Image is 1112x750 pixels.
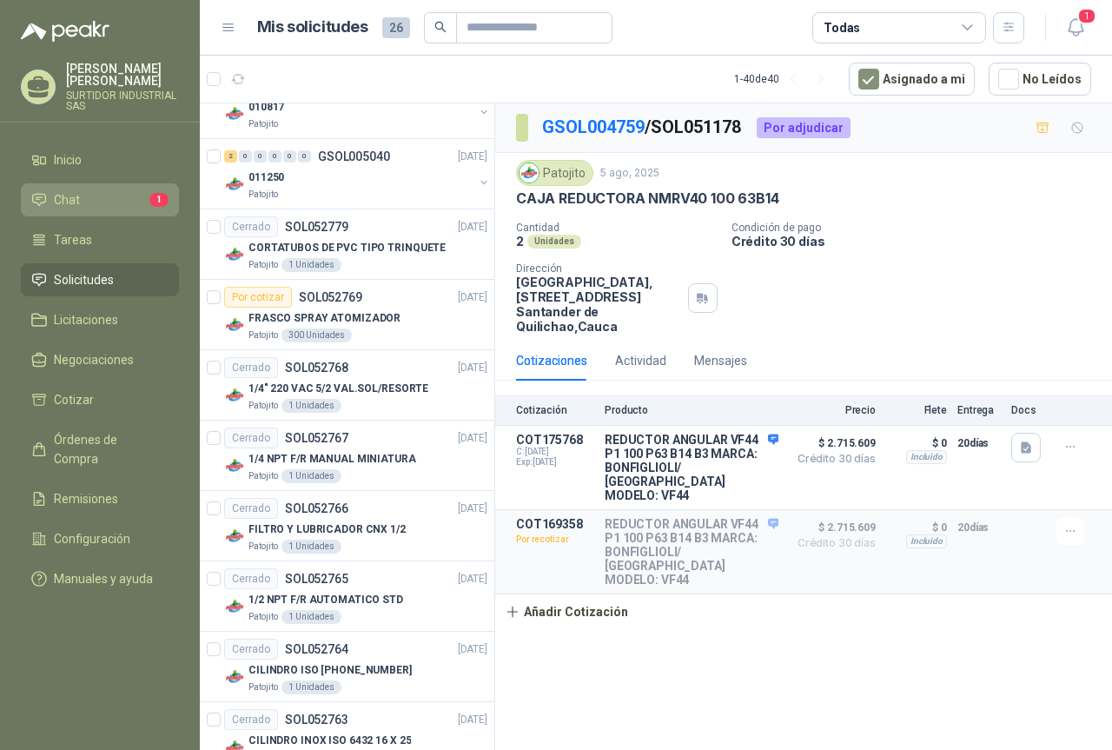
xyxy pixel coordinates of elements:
p: 5 ago, 2025 [600,165,659,182]
p: Dirección [516,262,681,275]
span: Configuración [54,529,130,548]
div: Cerrado [224,568,278,589]
p: 1/2 NPT F/R AUTOMATICO STD [248,592,403,608]
p: REDUCTOR ANGULAR VF44 P1 100 P63 B14 B3 MARCA: BONFIGLIOLI/ [GEOGRAPHIC_DATA] MODELO: VF44 [605,433,778,502]
p: [PERSON_NAME] [PERSON_NAME] [66,63,179,87]
div: Por cotizar [224,287,292,308]
p: Patojito [248,399,278,413]
p: Por recotizar [516,531,594,548]
button: No Leídos [989,63,1091,96]
p: SOL052766 [285,502,348,514]
p: $ 0 [886,517,947,538]
div: 2 [224,150,237,163]
button: 1 [1060,12,1091,43]
a: Configuración [21,522,179,555]
p: Patojito [248,540,278,554]
div: 1 - 40 de 40 [734,65,835,93]
a: Órdenes de Compra [21,423,179,475]
p: Patojito [248,258,278,272]
a: GSOL004759 [542,116,645,137]
span: 1 [149,193,169,207]
span: C: [DATE] [516,447,594,457]
a: Chat1 [21,183,179,216]
p: [DATE] [458,641,487,658]
p: Cotización [516,404,594,416]
span: Licitaciones [54,310,118,329]
a: Por cotizarSOL052769[DATE] Company LogoFRASCO SPRAY ATOMIZADORPatojito300 Unidades [200,280,494,350]
a: CerradoSOL052779[DATE] Company LogoCORTATUBOS DE PVC TIPO TRINQUETEPatojito1 Unidades [200,209,494,280]
span: Exp: [DATE] [516,457,594,468]
p: Patojito [248,680,278,694]
p: SOL052765 [285,573,348,585]
img: Company Logo [224,596,245,617]
div: 0 [298,150,311,163]
span: Crédito 30 días [789,538,876,548]
p: Entrega [957,404,1001,416]
span: Cotizar [54,390,94,409]
a: 1 0 0 0 0 0 GSOL005044[DATE] Company Logo010817Patojito [224,76,491,131]
div: Incluido [906,450,947,464]
p: 010817 [248,99,284,116]
p: SOL052768 [285,362,348,374]
p: Patojito [248,469,278,483]
div: Cerrado [224,498,278,519]
p: [DATE] [458,571,487,587]
a: Remisiones [21,482,179,515]
p: $ 0 [886,433,947,454]
span: Manuales y ayuda [54,569,153,588]
p: Producto [605,404,778,416]
img: Company Logo [224,315,245,335]
p: 1/4" 220 VAC 5/2 VAL.SOL/RESORTE [248,381,428,397]
div: 0 [239,150,252,163]
p: GSOL005040 [318,150,390,163]
div: 1 Unidades [281,540,341,554]
div: 0 [268,150,281,163]
span: Remisiones [54,489,118,508]
a: CerradoSOL052764[DATE] Company LogoCILINDRO ISO [PHONE_NUMBER]Patojito1 Unidades [200,632,494,702]
a: CerradoSOL052767[DATE] Company Logo1/4 NPT F/R MANUAL MINIATURAPatojito1 Unidades [200,421,494,491]
p: Precio [789,404,876,416]
div: Cerrado [224,216,278,237]
p: [DATE] [458,149,487,165]
p: SOL052767 [285,432,348,444]
div: Cerrado [224,428,278,448]
div: 1 Unidades [281,680,341,694]
img: Company Logo [224,174,245,195]
span: Inicio [54,150,82,169]
div: 1 Unidades [281,399,341,413]
div: Todas [824,18,860,37]
img: Logo peakr [21,21,109,42]
p: Patojito [248,610,278,624]
div: 1 Unidades [281,610,341,624]
img: Company Logo [224,385,245,406]
p: Flete [886,404,947,416]
p: CILINDRO ISO [PHONE_NUMBER] [248,662,412,679]
a: Tareas [21,223,179,256]
button: Asignado a mi [849,63,975,96]
p: COT175768 [516,433,594,447]
div: 1 Unidades [281,258,341,272]
p: Docs [1011,404,1046,416]
img: Company Logo [520,163,539,183]
span: Tareas [54,230,92,249]
p: 20 días [957,517,1001,538]
p: Patojito [248,188,278,202]
a: CerradoSOL052768[DATE] Company Logo1/4" 220 VAC 5/2 VAL.SOL/RESORTEPatojito1 Unidades [200,350,494,421]
p: FRASCO SPRAY ATOMIZADOR [248,310,400,327]
img: Company Logo [224,103,245,124]
p: 20 días [957,433,1001,454]
span: $ 2.715.609 [789,517,876,538]
span: Órdenes de Compra [54,430,162,468]
p: [DATE] [458,501,487,517]
p: Cantidad [516,222,718,234]
div: 1 Unidades [281,469,341,483]
p: Patojito [248,329,278,342]
span: Negociaciones [54,350,134,369]
div: Cerrado [224,639,278,660]
p: SOL052763 [285,713,348,726]
p: CILINDRO INOX ISO 6432 16 X 25 [248,733,411,749]
span: search [434,21,447,33]
img: Company Logo [224,526,245,547]
div: Por adjudicar [757,117,851,138]
span: 26 [382,17,410,38]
